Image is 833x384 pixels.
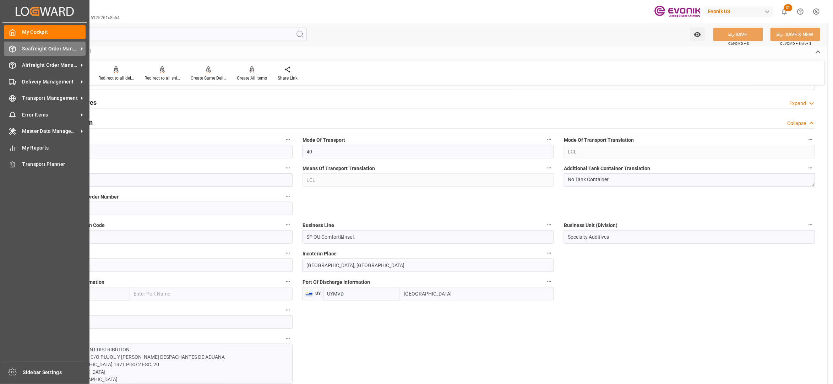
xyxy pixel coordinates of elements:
[564,136,634,144] span: Mode Of Transport Translation
[22,94,78,102] span: Transport Management
[283,192,293,201] button: Customer Purchase Order Number
[303,278,370,286] span: Port Of Discharge Information
[545,277,554,286] button: Port Of Discharge Information
[806,163,815,173] button: Additional Tank Container Translation
[145,75,180,81] div: Redirect to all shipments
[22,28,86,36] span: My Cockpit
[278,75,298,81] div: Share Link
[303,250,337,258] span: Incoterm Place
[4,25,86,39] a: My Cockpit
[793,4,808,20] button: Help Center
[22,45,78,53] span: Seafreight Order Management
[564,165,650,172] span: Additional Tank Container Translation
[4,157,86,171] a: Transport Planner
[22,111,78,119] span: Error Items
[788,120,806,127] div: Collapse
[564,173,815,187] textarea: No Tank Container
[283,334,293,343] button: Text Information
[545,163,554,173] button: Means Of Transport Translation
[98,75,134,81] div: Redirect to all deliveries
[313,291,321,296] span: UY
[22,161,86,168] span: Transport Planner
[806,220,815,229] button: Business Unit (Division)
[22,144,86,152] span: My Reports
[706,6,774,17] div: Evonik US
[303,165,375,172] span: Means Of Transport Translation
[806,135,815,144] button: Mode Of Transport Translation
[545,249,554,258] button: Incoterm Place
[283,163,293,173] button: Means Of Transport
[191,75,226,81] div: Create Same Delivery Date
[771,28,820,41] button: SAVE & NEW
[713,28,763,41] button: SAVE
[23,369,87,376] span: Sidebar Settings
[22,78,78,86] span: Delivery Management
[283,305,293,315] button: U.S. State Of Origin
[790,100,806,107] div: Expand
[303,136,345,144] span: Mode Of Transport
[4,141,86,155] a: My Reports
[283,135,293,144] button: Movement Type
[130,287,293,301] input: Enter Port Name
[729,41,749,46] span: Ctrl/CMD + S
[545,220,554,229] button: Business Line
[400,287,554,301] input: Enter Port Name
[22,128,78,135] span: Master Data Management
[283,220,293,229] button: Business Line Division Code
[777,4,793,20] button: show 21 new notifications
[22,61,78,69] span: Airfreight Order Management
[690,28,705,41] button: open menu
[564,222,617,229] span: Business Unit (Division)
[283,249,293,258] button: Incoterm
[237,75,267,81] div: Create All Items
[545,135,554,144] button: Mode Of Transport
[784,4,793,11] span: 21
[33,28,307,41] input: Search Fields
[303,222,334,229] span: Business Line
[706,5,777,18] button: Evonik US
[654,5,701,18] img: Evonik-brand-mark-Deep-Purple-RGB.jpeg_1700498283.jpeg
[283,277,293,286] button: Port Of Loading Information
[780,41,812,46] span: Ctrl/CMD + Shift + S
[305,291,313,297] img: country
[323,287,400,301] input: Enter Locode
